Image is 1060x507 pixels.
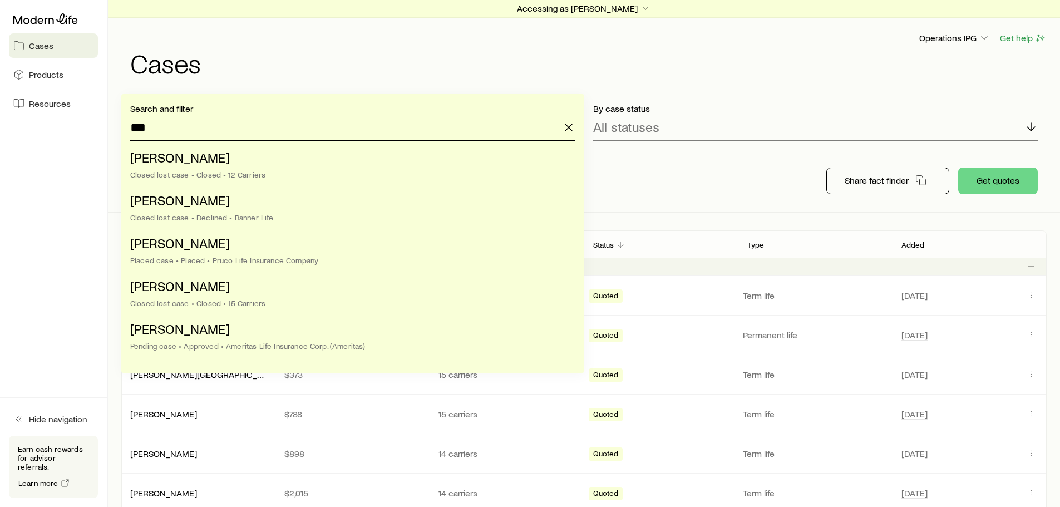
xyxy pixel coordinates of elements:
span: Learn more [18,479,58,487]
p: Added [901,240,925,249]
p: 14 carriers [438,448,575,459]
a: [PERSON_NAME] [130,448,197,459]
button: Get help [999,32,1047,45]
button: Hide navigation [9,407,98,431]
p: All statuses [593,119,659,135]
p: Term life [743,448,888,459]
a: [PERSON_NAME][GEOGRAPHIC_DATA] [130,369,280,380]
h1: Cases [130,50,1047,76]
a: [PERSON_NAME] [130,488,197,498]
p: 15 carriers [438,408,575,420]
button: Operations IPG [919,32,990,45]
p: $788 [284,408,421,420]
a: [PERSON_NAME] [130,408,197,419]
span: [DATE] [901,369,928,380]
a: Products [9,62,98,87]
span: [PERSON_NAME] [130,149,230,165]
li: Lambach, Christa [130,317,569,360]
span: Cases [29,40,53,51]
div: Closed lost case • Closed • 12 Carriers [130,170,569,179]
div: [PERSON_NAME] [130,488,197,499]
span: Quoted [593,449,619,461]
div: Pending case • Approved • Ameritas Life Insurance Corp. (Ameritas) [130,342,569,351]
p: Status [593,240,614,249]
p: By case status [593,103,1038,114]
span: Quoted [593,410,619,421]
p: Accessing as [PERSON_NAME] [517,3,651,14]
span: [DATE] [901,408,928,420]
span: [DATE] [901,329,928,341]
div: [PERSON_NAME] [130,408,197,420]
span: Products [29,69,63,80]
p: Operations IPG [919,32,990,43]
span: [PERSON_NAME] [130,278,230,294]
p: Term life [743,488,888,499]
div: [PERSON_NAME][GEOGRAPHIC_DATA] [130,369,267,381]
span: Hide navigation [29,414,87,425]
a: Resources [9,91,98,116]
div: Closed lost case • Closed • 15 Carriers [130,299,569,308]
span: [PERSON_NAME] [130,192,230,208]
span: Quoted [593,291,619,303]
p: 15 carriers [438,369,575,380]
span: [PERSON_NAME] [130,235,230,251]
p: Earn cash rewards for advisor referrals. [18,445,89,471]
p: $373 [284,369,421,380]
div: [PERSON_NAME] [130,448,197,460]
p: Term life [743,369,888,380]
span: Quoted [593,370,619,382]
span: Quoted [593,331,619,342]
span: [DATE] [901,488,928,499]
span: Quoted [593,489,619,500]
li: Lambach, Christa [130,188,569,231]
p: $898 [284,448,421,459]
p: Search and filter [130,103,575,114]
span: Resources [29,98,71,109]
span: [DATE] [901,290,928,301]
span: [PERSON_NAME] [130,321,230,337]
div: Earn cash rewards for advisor referrals.Learn more [9,436,98,498]
p: Share fact finder [845,175,909,186]
p: $2,015 [284,488,421,499]
li: Lambach, William [130,231,569,274]
div: Placed case • Placed • Pruco Life Insurance Company [130,256,569,265]
p: Type [747,240,765,249]
li: Lambach, Christa [130,274,569,317]
p: Term life [743,290,888,301]
p: 14 carriers [438,488,575,499]
span: [DATE] [901,448,928,459]
p: Term life [743,408,888,420]
p: Permanent life [743,329,888,341]
a: Cases [9,33,98,58]
li: Lambach, William [130,145,569,188]
button: Get quotes [958,168,1038,194]
div: Closed lost case • Declined • Banner Life [130,213,569,222]
button: Share fact finder [826,168,949,194]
